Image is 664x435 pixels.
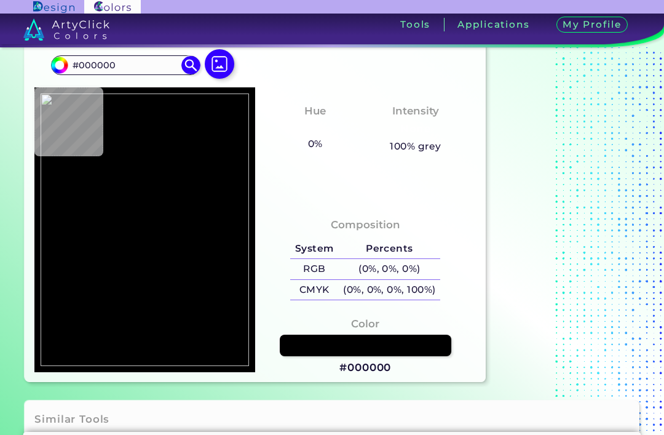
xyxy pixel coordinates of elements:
h5: (0%, 0%, 0%) [338,259,440,279]
h3: None [395,122,436,137]
h4: Intensity [392,102,439,120]
input: type color.. [68,57,183,73]
h5: System [290,239,338,259]
h4: Composition [331,216,400,234]
img: icon picture [205,49,234,79]
h4: Color [351,315,379,333]
h5: Percents [338,239,440,259]
img: ArtyClick Design logo [33,1,74,13]
h5: 100% grey [390,138,441,154]
h5: CMYK [290,280,338,300]
img: 0cd99c76-7a0c-4db6-b4b6-574dfb1257da [41,94,249,366]
img: logo_artyclick_colors_white.svg [23,18,110,41]
img: icon search [181,56,200,74]
h3: Tools [400,20,430,29]
h3: My Profile [556,17,628,33]
h4: Hue [304,102,326,120]
h5: 0% [303,136,327,152]
h3: #000000 [339,361,391,375]
h5: RGB [290,259,338,279]
h3: None [294,122,336,137]
h5: (0%, 0%, 0%, 100%) [338,280,440,300]
h3: Similar Tools [34,412,109,427]
h3: Applications [457,20,529,29]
